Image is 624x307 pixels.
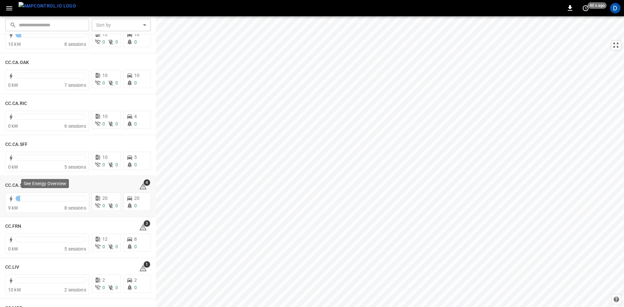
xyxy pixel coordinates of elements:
span: 2 [102,277,105,283]
span: 10 [102,155,108,160]
span: 0 [102,203,105,208]
span: 0 [102,162,105,167]
span: 2 [134,277,137,283]
span: 0 kW [8,123,18,129]
span: 0 [102,80,105,85]
span: 0 kW [8,246,18,251]
span: 0 [134,121,137,126]
span: 0 [102,39,105,45]
span: 20 [102,196,108,201]
span: 2 sessions [64,287,86,292]
span: 40 s ago [588,2,607,9]
span: 12 [102,237,108,242]
img: ampcontrol.io logo [19,2,76,10]
span: 10 kW [8,287,21,292]
span: 9 kW [8,205,18,211]
span: 5 [134,155,137,160]
span: 3 [144,220,150,227]
p: See Energy Overview [24,180,66,187]
h6: CC.CA.OAK [5,59,29,66]
span: 0 [115,162,118,167]
span: 4 [134,114,137,119]
span: 0 [115,244,118,249]
span: 7 sessions [64,83,86,88]
span: 0 [134,244,137,249]
span: 0 [134,203,137,208]
span: 0 kW [8,83,18,88]
span: 8 [134,237,137,242]
button: set refresh interval [580,3,591,13]
span: 5 sessions [64,164,86,170]
span: 0 [134,162,137,167]
span: 10 [134,73,139,78]
h6: CC.CA.RIC [5,100,27,107]
canvas: Map [156,16,624,307]
span: 0 [115,203,118,208]
span: 8 sessions [64,205,86,211]
span: 6 sessions [64,123,86,129]
span: 10 [102,73,108,78]
div: profile-icon [610,3,620,13]
span: 0 [115,121,118,126]
span: 10 [102,114,108,119]
span: 0 [134,39,137,45]
span: 0 [115,80,118,85]
h6: CC.CA.SFF [5,141,28,148]
h6: CC.FRN [5,223,21,230]
span: 0 [102,244,105,249]
span: 0 kW [8,164,18,170]
span: 0 [115,285,118,290]
span: 0 [102,121,105,126]
span: 0 [134,80,137,85]
span: 0 [102,285,105,290]
span: 8 sessions [64,42,86,47]
span: 1 [144,261,150,268]
h6: CC.LIV [5,264,19,271]
span: 0 [134,285,137,290]
span: 20 [134,196,139,201]
span: 10 kW [8,42,21,47]
span: 10 [134,32,139,37]
span: 5 sessions [64,246,86,251]
h6: CC.CA.SJO [5,182,28,189]
span: 12 [102,32,108,37]
span: 4 [144,179,150,186]
span: 0 [115,39,118,45]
